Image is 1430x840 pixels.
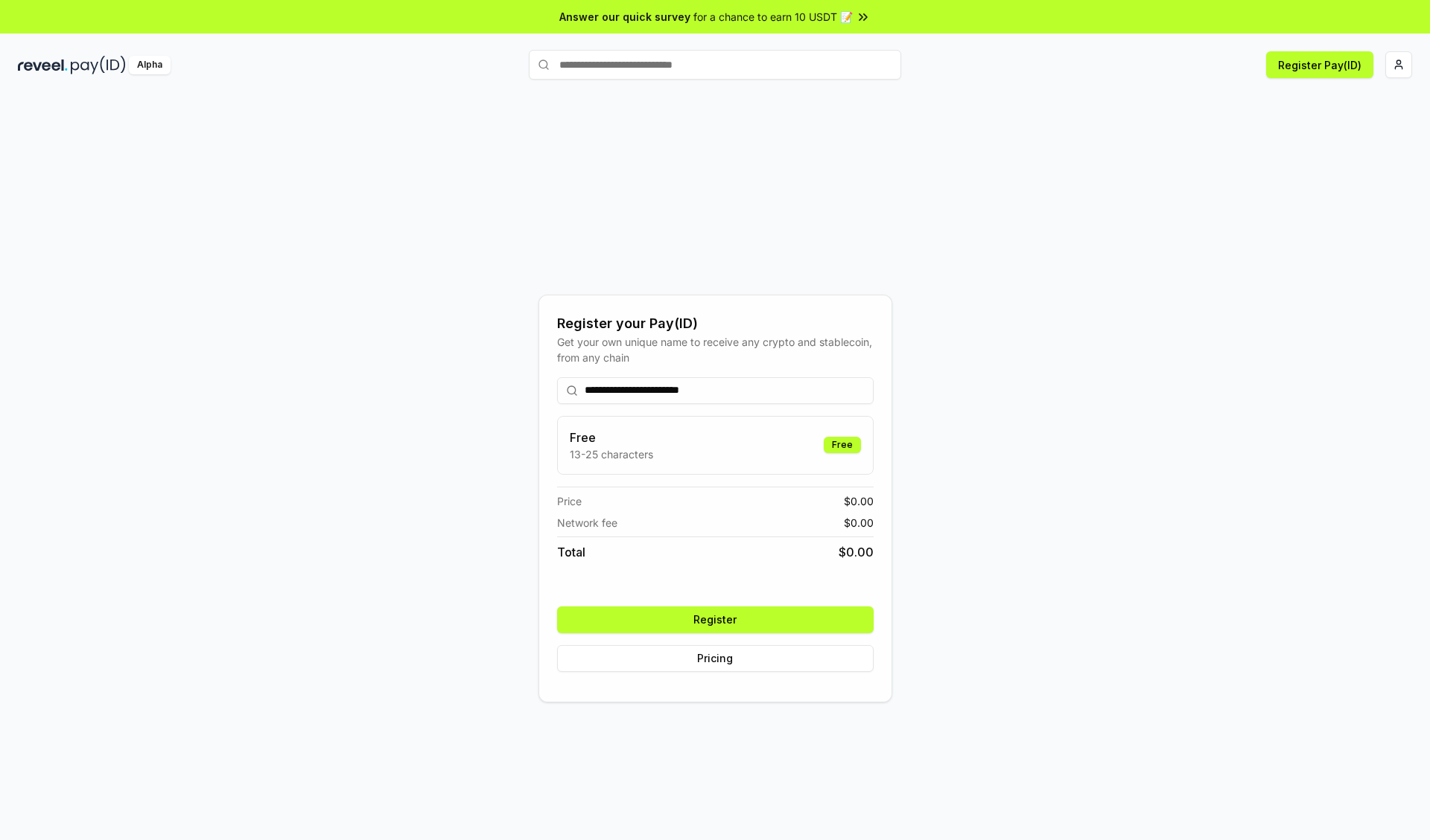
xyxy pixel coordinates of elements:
[559,9,690,25] span: Answer our quick survey
[557,334,874,365] div: Get your own unique name to receive any crypto and stablecoin, from any chain
[557,493,582,509] span: Price
[844,515,874,530] span: $ 0.00
[557,606,874,633] button: Register
[557,515,617,530] span: Network fee
[557,313,874,334] div: Register your Pay(ID)
[844,493,874,509] span: $ 0.00
[824,437,861,453] div: Free
[71,56,126,74] img: pay_id
[557,543,585,561] span: Total
[1266,51,1373,78] button: Register Pay(ID)
[18,56,68,74] img: reveel_dark
[557,645,874,672] button: Pricing
[570,429,653,446] h3: Free
[129,56,171,74] div: Alpha
[693,9,853,25] span: for a chance to earn 10 USDT 📝
[839,543,874,561] span: $ 0.00
[570,446,653,462] p: 13-25 characters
